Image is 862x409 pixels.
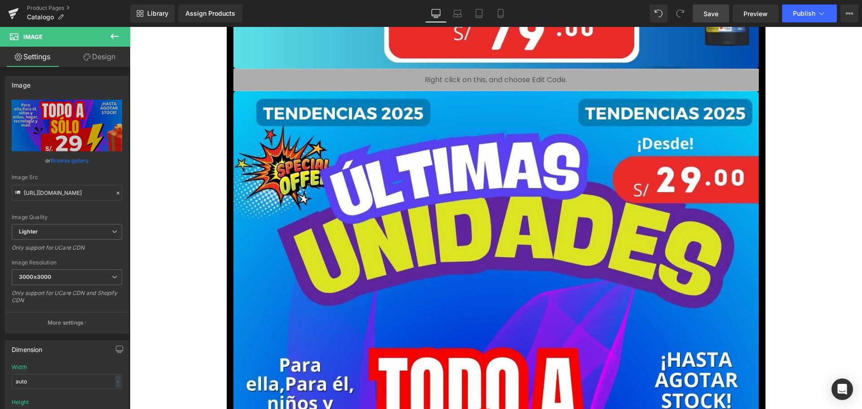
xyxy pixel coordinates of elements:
b: Lighter [19,228,38,235]
a: New Library [130,4,175,22]
a: Desktop [425,4,447,22]
input: Link [12,185,122,201]
input: auto [12,374,122,389]
div: Image Quality [12,214,122,220]
div: Open Intercom Messenger [831,378,853,400]
div: Only support for UCare CDN and Shopify CDN [12,290,122,310]
div: Image [12,76,31,89]
button: Publish [782,4,837,22]
div: Dimension [12,341,43,353]
a: Browse gallery [51,153,89,168]
span: Preview [743,9,768,18]
button: More [840,4,858,22]
div: Only support for UCare CDN [12,244,122,257]
button: More settings [5,312,128,333]
a: Product Pages [27,4,130,12]
button: Redo [671,4,689,22]
b: 3000x3000 [19,273,51,280]
a: Laptop [447,4,468,22]
a: Tablet [468,4,490,22]
div: Height [12,399,29,405]
button: Undo [650,4,668,22]
span: Library [147,9,168,18]
div: Assign Products [185,10,235,17]
div: Image Resolution [12,259,122,266]
a: Design [67,47,132,67]
span: Save [704,9,718,18]
div: or [12,156,122,165]
a: Mobile [490,4,511,22]
div: Image Src [12,174,122,180]
div: - [115,375,121,387]
span: Image [23,33,43,40]
span: Publish [793,10,815,17]
a: Preview [733,4,778,22]
span: Catalogo [27,13,54,21]
p: More settings [48,319,84,327]
div: Width [12,364,27,370]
